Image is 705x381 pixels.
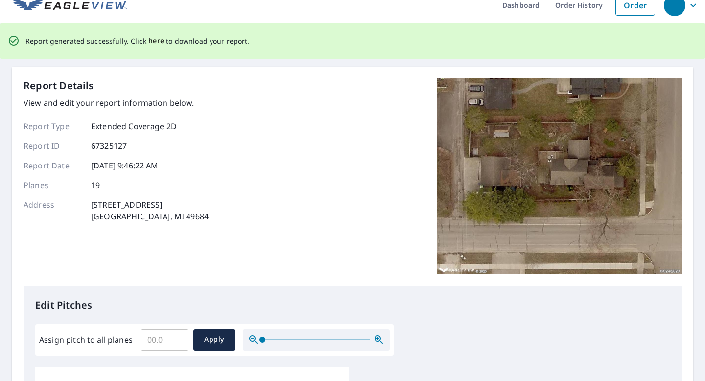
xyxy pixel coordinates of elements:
[23,160,82,171] p: Report Date
[141,326,188,354] input: 00.0
[35,298,670,312] p: Edit Pitches
[23,179,82,191] p: Planes
[23,97,209,109] p: View and edit your report information below.
[201,333,227,346] span: Apply
[91,199,209,222] p: [STREET_ADDRESS] [GEOGRAPHIC_DATA], MI 49684
[91,120,177,132] p: Extended Coverage 2D
[23,120,82,132] p: Report Type
[23,199,82,222] p: Address
[23,140,82,152] p: Report ID
[25,35,250,47] p: Report generated successfully. Click to download your report.
[193,329,235,351] button: Apply
[91,160,159,171] p: [DATE] 9:46:22 AM
[23,78,94,93] p: Report Details
[39,334,133,346] label: Assign pitch to all planes
[148,35,164,47] button: here
[91,140,127,152] p: 67325127
[91,179,100,191] p: 19
[437,78,681,274] img: Top image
